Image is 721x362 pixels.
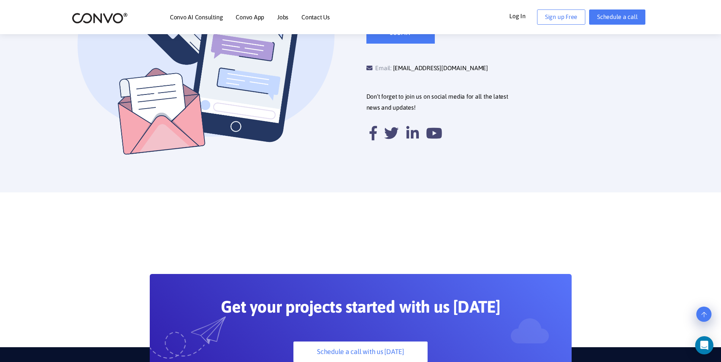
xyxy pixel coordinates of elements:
[277,14,288,20] a: Jobs
[393,63,488,74] a: [EMAIL_ADDRESS][DOMAIN_NAME]
[366,65,391,71] span: Email:
[301,14,330,20] a: Contact Us
[695,336,713,354] div: Open Intercom Messenger
[537,9,585,25] a: Sign up Free
[170,14,223,20] a: Convo AI Consulting
[509,9,537,22] a: Log In
[236,14,264,20] a: Convo App
[589,9,645,25] a: Schedule a call
[186,297,536,323] h2: Get your projects started with us [DATE]
[366,91,650,114] p: Don’t forget to join us on social media for all the latest news and updates!
[72,12,128,24] img: logo_2.png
